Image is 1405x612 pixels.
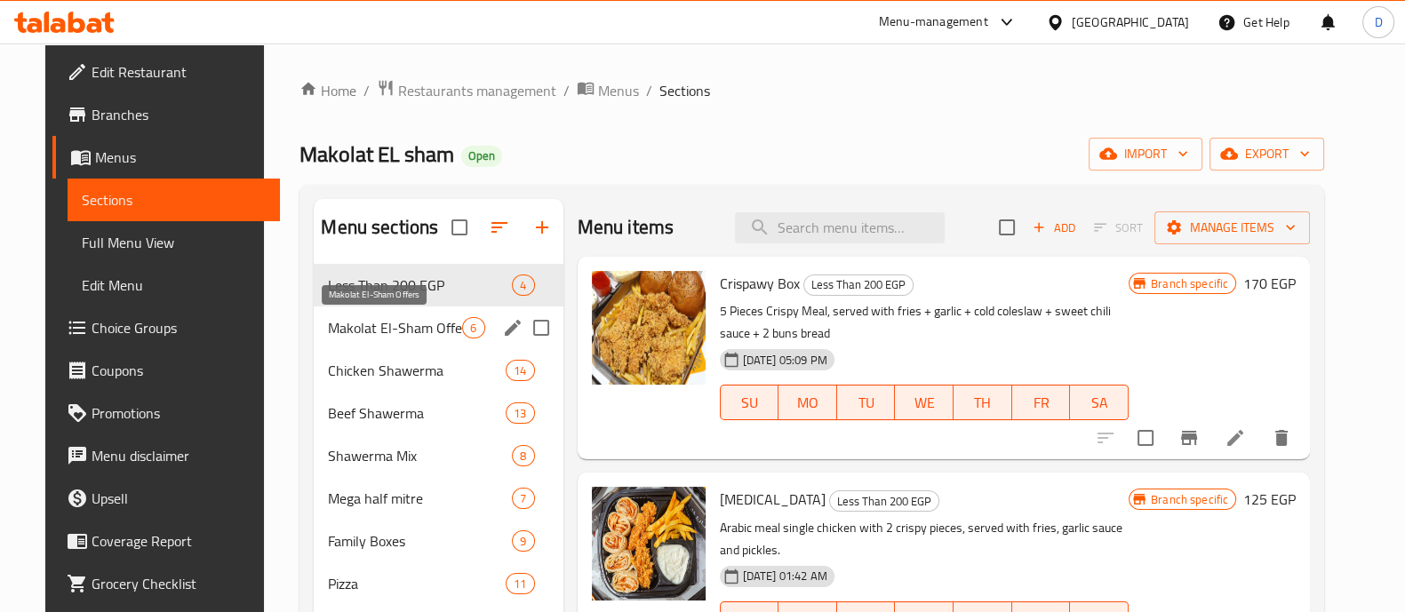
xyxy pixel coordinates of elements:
[314,264,563,306] div: Less Than 200 EGP4
[463,320,483,337] span: 6
[1030,218,1078,238] span: Add
[786,390,830,416] span: MO
[720,270,800,297] span: Crispawy Box
[478,206,521,249] span: Sort sections
[461,146,502,167] div: Open
[521,206,563,249] button: Add section
[92,445,266,466] span: Menu disclaimer
[68,264,280,306] a: Edit Menu
[804,274,913,295] span: Less Than 200 EGP
[513,533,533,550] span: 9
[1154,211,1310,244] button: Manage items
[82,274,266,296] span: Edit Menu
[592,487,706,600] img: Dopamine
[598,80,639,101] span: Menus
[736,568,834,584] span: [DATE] 01:42 AM
[1260,417,1303,459] button: delete
[954,385,1012,420] button: TH
[328,573,506,594] span: Pizza
[646,80,652,101] li: /
[1374,12,1382,32] span: D
[577,79,639,102] a: Menus
[314,520,563,562] div: Family Boxes9
[988,209,1026,246] span: Select section
[1026,214,1082,242] span: Add item
[1072,12,1189,32] div: [GEOGRAPHIC_DATA]
[1089,138,1202,171] button: import
[499,314,526,341] button: edit
[328,530,512,552] span: Family Boxes
[314,562,563,605] div: Pizza11
[720,300,1129,345] p: 5 Pieces Crispy Meal, served with fries + garlic + cold coleslaw + sweet chili sauce + 2 buns bread
[52,434,280,477] a: Menu disclaimer
[328,317,462,338] span: Makolat El-Sham Offers
[95,147,266,168] span: Menus
[1225,427,1246,449] a: Edit menu item
[299,79,1324,102] nav: breadcrumb
[592,271,706,385] img: Crispawy Box
[377,79,556,102] a: Restaurants management
[902,390,946,416] span: WE
[1209,138,1324,171] button: export
[328,445,512,466] span: Shawerma Mix
[1103,143,1188,165] span: import
[92,530,266,552] span: Coverage Report
[506,573,534,594] div: items
[92,317,266,338] span: Choice Groups
[314,434,563,477] div: Shawerma Mix8
[506,402,534,424] div: items
[314,392,563,434] div: Beef Shawerma13
[1224,143,1310,165] span: export
[52,477,280,520] a: Upsell
[895,385,954,420] button: WE
[1026,214,1082,242] button: Add
[92,573,266,594] span: Grocery Checklist
[398,80,556,101] span: Restaurants management
[829,490,939,512] div: Less Than 200 EGP
[513,448,533,465] span: 8
[513,490,533,507] span: 7
[1169,217,1296,239] span: Manage items
[328,488,512,509] div: Mega half mitre
[512,488,534,509] div: items
[461,148,502,163] span: Open
[961,390,1005,416] span: TH
[1127,419,1164,457] span: Select to update
[92,104,266,125] span: Branches
[328,402,506,424] span: Beef Shawerma
[68,221,280,264] a: Full Menu View
[1243,487,1296,512] h6: 125 EGP
[1019,390,1064,416] span: FR
[52,392,280,434] a: Promotions
[778,385,837,420] button: MO
[1082,214,1154,242] span: Select section first
[328,274,512,296] span: Less Than 200 EGP
[321,214,438,241] h2: Menu sections
[328,360,506,381] div: Chicken Shawerma
[512,530,534,552] div: items
[441,209,478,246] span: Select all sections
[92,61,266,83] span: Edit Restaurant
[1070,385,1129,420] button: SA
[1144,491,1235,508] span: Branch specific
[578,214,675,241] h2: Menu items
[1243,271,1296,296] h6: 170 EGP
[507,576,533,592] span: 11
[299,80,356,101] a: Home
[52,93,280,136] a: Branches
[720,486,826,513] span: [MEDICAL_DATA]
[512,445,534,466] div: items
[507,405,533,422] span: 13
[506,360,534,381] div: items
[82,189,266,211] span: Sections
[92,488,266,509] span: Upsell
[314,349,563,392] div: Chicken Shawerma14
[844,390,889,416] span: TU
[52,349,280,392] a: Coupons
[512,274,534,296] div: items
[52,562,280,605] a: Grocery Checklist
[720,385,779,420] button: SU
